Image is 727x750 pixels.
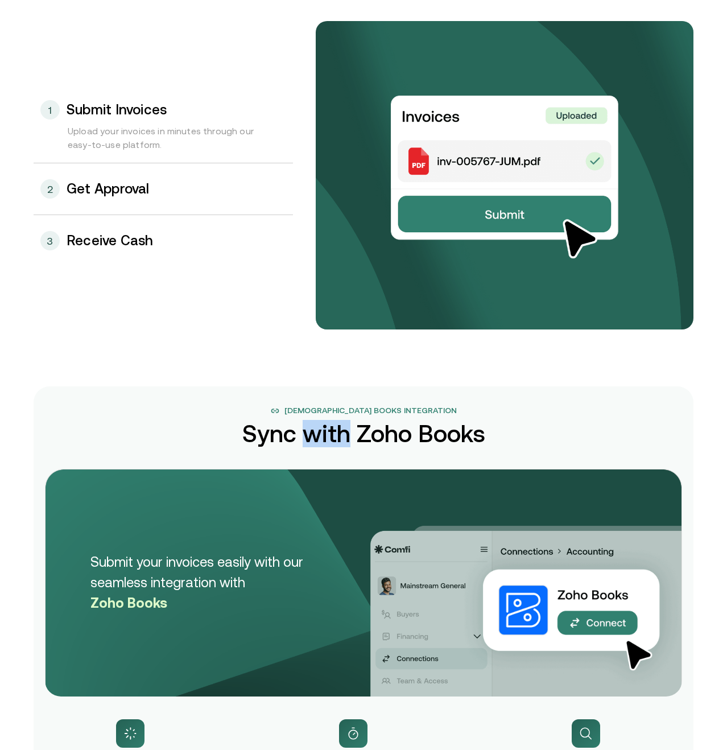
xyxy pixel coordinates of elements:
[391,96,618,260] img: Submit invoices
[90,595,167,611] span: Zoho Books
[316,21,693,329] img: bg
[270,406,280,415] img: link
[67,233,154,248] h3: Receive Cash
[457,543,701,697] img: Zoho book
[40,231,60,250] div: 3
[34,124,293,163] div: Upload your invoices in minutes through our easy-to-use platform.
[40,100,60,119] div: 1
[579,726,593,740] img: Loading
[346,726,361,741] img: Loading
[284,405,457,417] span: [DEMOGRAPHIC_DATA] Books Integration
[67,102,167,117] h3: Submit Invoices
[40,179,60,199] div: 2
[123,726,138,740] img: Loading
[242,421,485,446] h2: Sync with Zoho Books
[67,182,150,196] h3: Get Approval
[90,552,353,613] p: Submit your invoices easily with our seamless integration with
